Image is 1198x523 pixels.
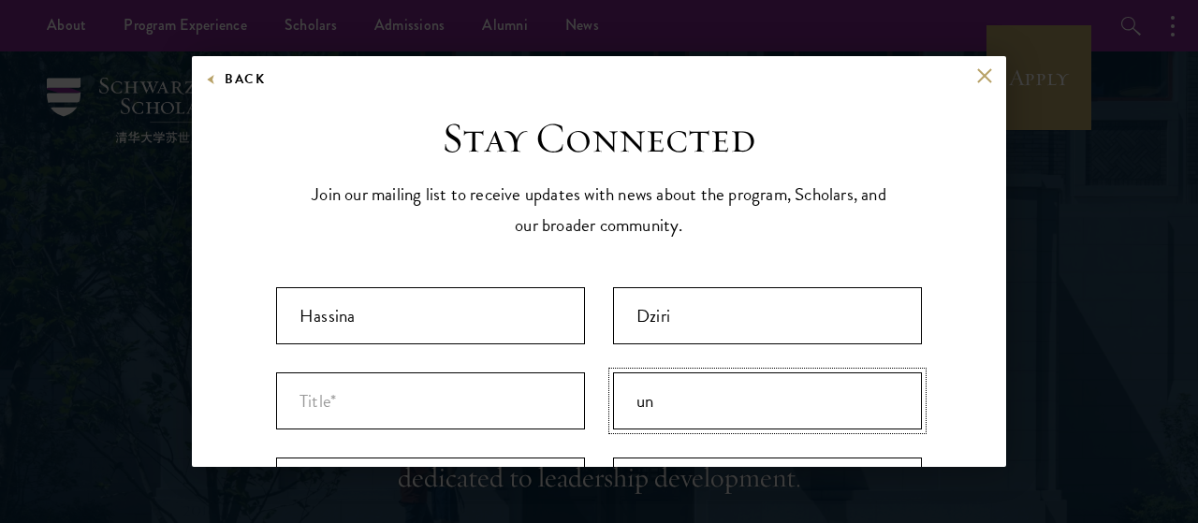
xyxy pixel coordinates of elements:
button: Back [206,67,265,91]
input: First Name* [276,287,585,344]
input: Last Name* [613,287,922,344]
h3: Stay Connected [442,112,756,165]
input: Organization* [613,372,922,429]
input: Title* [276,372,585,429]
p: Join our mailing list to receive updates with news about the program, Scholars, and our broader c... [309,179,889,240]
input: City* [276,458,585,515]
